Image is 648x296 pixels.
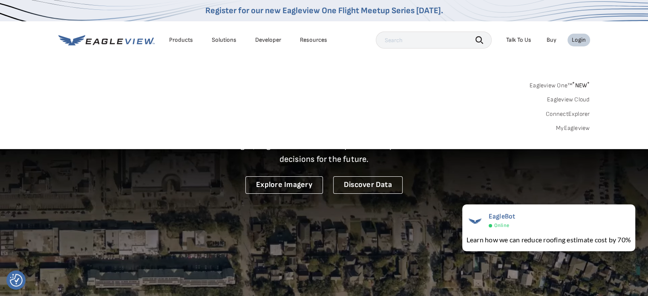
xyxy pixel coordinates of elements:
a: Eagleview One™*NEW* [530,79,590,89]
button: Consent Preferences [10,274,23,287]
span: Online [494,222,509,229]
a: Explore Imagery [245,176,323,194]
div: Talk To Us [506,36,531,44]
a: Discover Data [333,176,403,194]
input: Search [376,32,492,49]
div: Products [169,36,193,44]
a: Register for our new Eagleview One Flight Meetup Series [DATE]. [205,6,443,16]
a: Eagleview Cloud [547,96,590,103]
img: Revisit consent button [10,274,23,287]
span: EagleBot [489,213,516,221]
div: Learn how we can reduce roofing estimate cost by 70% [467,235,631,245]
img: EagleBot [467,213,484,230]
a: Developer [255,36,281,44]
div: Resources [300,36,327,44]
a: ConnectExplorer [546,110,590,118]
div: Solutions [212,36,236,44]
a: Buy [547,36,556,44]
a: MyEagleview [556,124,590,132]
div: Login [572,36,586,44]
span: NEW [572,82,590,89]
